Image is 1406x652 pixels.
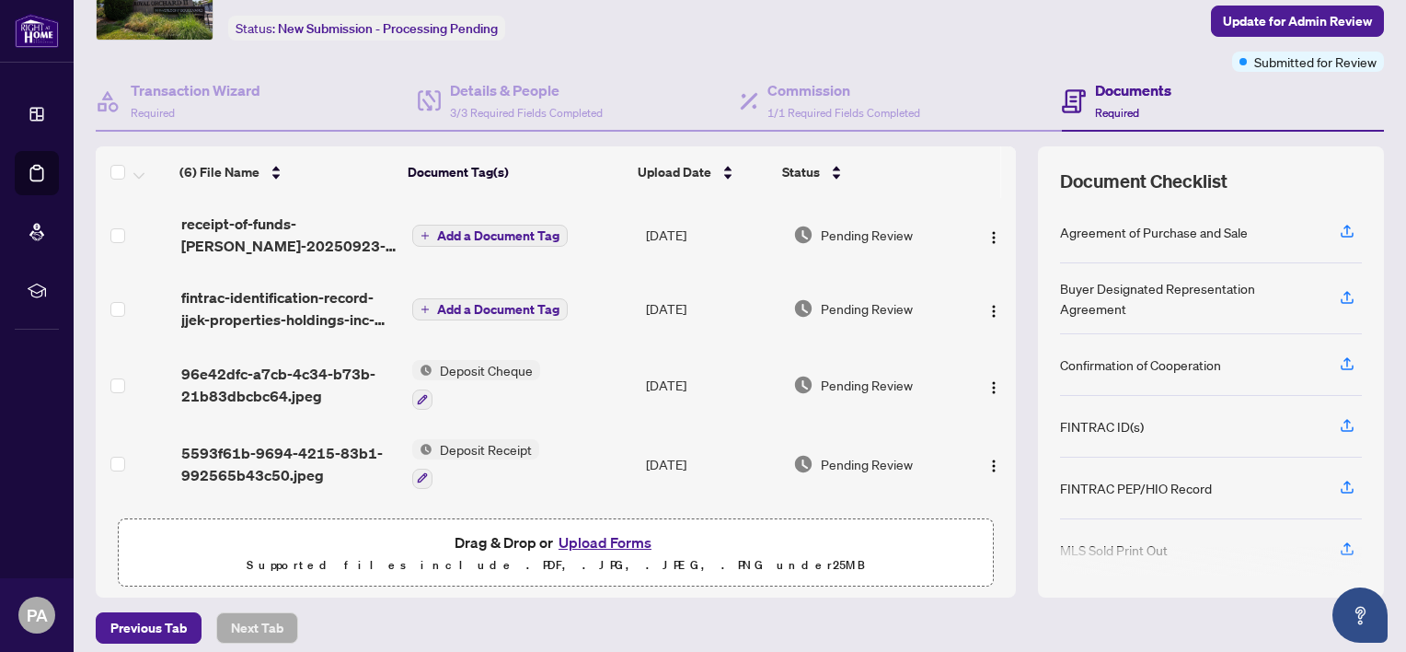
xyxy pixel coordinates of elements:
button: Open asap [1332,588,1388,643]
span: 5593f61b-9694-4215-83b1-992565b43c50.jpeg [181,442,398,486]
div: FINTRAC PEP/HIO Record [1060,478,1212,498]
span: Upload Date [638,162,711,182]
span: PA [27,602,48,628]
span: (6) File Name [179,162,259,182]
button: Next Tab [216,612,298,644]
button: Add a Document Tag [412,297,568,321]
th: (6) File Name [172,146,400,198]
button: Status IconDeposit Receipt [412,439,539,489]
div: Confirmation of Cooperation [1060,355,1221,375]
span: Submitted for Review [1254,52,1377,72]
h4: Commission [767,79,920,101]
button: Update for Admin Review [1211,6,1384,37]
span: Add a Document Tag [437,303,559,316]
th: Status [775,146,951,198]
span: Drag & Drop orUpload FormsSupported files include .PDF, .JPG, .JPEG, .PNG under25MB [119,519,993,588]
h4: Details & People [450,79,603,101]
span: New Submission - Processing Pending [278,20,498,37]
button: Logo [979,370,1008,400]
span: 3/3 Required Fields Completed [450,106,603,120]
img: Document Status [793,454,813,474]
span: Deposit Receipt [432,439,539,460]
button: Status IconDeposit Cheque [412,360,540,410]
img: Logo [986,459,1001,473]
span: Required [1095,106,1139,120]
button: Upload Forms [553,530,657,554]
h4: Transaction Wizard [131,79,260,101]
th: Upload Date [630,146,776,198]
span: Pending Review [821,298,913,319]
img: logo [15,14,59,48]
p: Supported files include .PDF, .JPG, .JPEG, .PNG under 25 MB [130,554,982,576]
span: 1/1 Required Fields Completed [767,106,920,120]
img: Document Status [793,375,813,395]
span: Pending Review [821,225,913,245]
button: Add a Document Tag [412,225,568,247]
div: Status: [228,16,505,41]
td: [DATE] [639,198,786,272]
h4: Documents [1095,79,1171,101]
span: Drag & Drop or [455,530,657,554]
span: Document Checklist [1060,169,1227,194]
span: Required [131,106,175,120]
th: Document Tag(s) [400,146,630,198]
img: Document Status [793,298,813,319]
button: Add a Document Tag [412,224,568,248]
span: Status [782,162,820,182]
button: Logo [979,449,1008,479]
span: Deposit Cheque [432,360,540,380]
td: [DATE] [639,345,786,425]
span: plus [421,231,430,240]
img: Document Status [793,225,813,245]
button: Add a Document Tag [412,298,568,320]
img: Logo [986,380,1001,395]
span: Update for Admin Review [1223,6,1372,36]
div: Buyer Designated Representation Agreement [1060,278,1318,319]
span: 96e42dfc-a7cb-4c34-b73b-21b83dbcbc64.jpeg [181,363,398,407]
button: Logo [979,294,1008,323]
button: Logo [979,220,1008,250]
div: MLS Sold Print Out [1060,540,1168,560]
span: Pending Review [821,375,913,395]
span: Pending Review [821,454,913,474]
button: Previous Tab [96,612,202,644]
span: Previous Tab [110,613,187,643]
span: plus [421,305,430,314]
img: Logo [986,304,1001,319]
span: receipt-of-funds-[PERSON_NAME]-20250923-130058.pdf [181,213,398,257]
img: Status Icon [412,360,432,380]
div: Agreement of Purchase and Sale [1060,222,1248,242]
span: fintrac-identification-record-jjek-properties-holdings-inc-20250923-123541.pdf [181,286,398,331]
img: Logo [986,230,1001,245]
td: [DATE] [639,504,786,577]
td: [DATE] [639,272,786,345]
td: [DATE] [639,425,786,504]
img: Status Icon [412,439,432,460]
span: Add a Document Tag [437,229,559,242]
div: FINTRAC ID(s) [1060,416,1144,437]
